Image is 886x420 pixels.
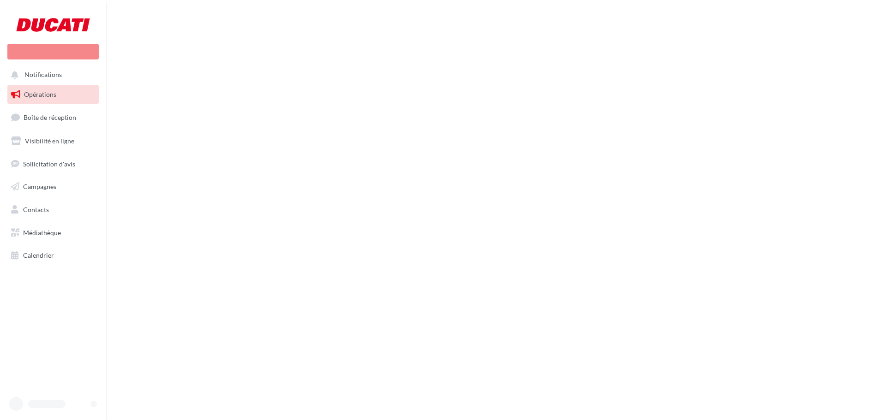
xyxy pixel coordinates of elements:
span: Campagnes [23,183,56,190]
span: Boîte de réception [24,113,76,121]
span: Sollicitation d'avis [23,160,75,167]
span: Visibilité en ligne [25,137,74,145]
a: Visibilité en ligne [6,131,101,151]
span: Opérations [24,90,56,98]
a: Calendrier [6,246,101,265]
span: Contacts [23,206,49,213]
div: Nouvelle campagne [7,44,99,59]
a: Campagnes [6,177,101,196]
span: Notifications [24,71,62,79]
a: Sollicitation d'avis [6,154,101,174]
a: Contacts [6,200,101,219]
span: Médiathèque [23,229,61,237]
a: Médiathèque [6,223,101,243]
span: Calendrier [23,251,54,259]
a: Opérations [6,85,101,104]
a: Boîte de réception [6,107,101,127]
